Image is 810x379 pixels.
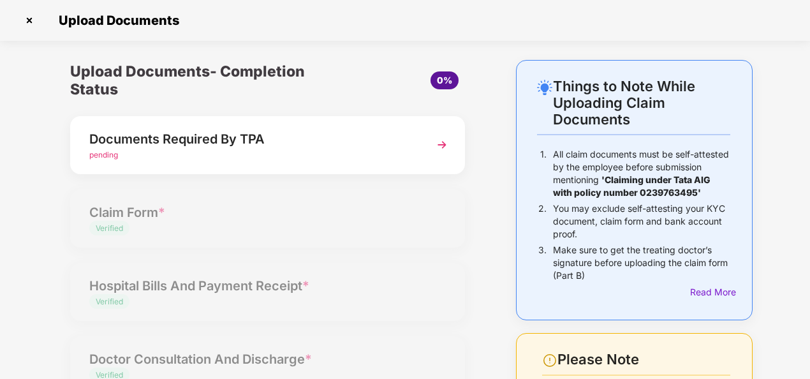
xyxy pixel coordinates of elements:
div: Upload Documents- Completion Status [70,60,334,101]
p: All claim documents must be self-attested by the employee before submission mentioning [553,148,730,199]
p: You may exclude self-attesting your KYC document, claim form and bank account proof. [553,202,730,241]
div: Please Note [557,351,730,368]
p: 3. [538,244,547,282]
div: Read More [690,285,730,299]
img: svg+xml;base64,PHN2ZyBpZD0iV2FybmluZ18tXzI0eDI0IiBkYXRhLW5hbWU9Ildhcm5pbmcgLSAyNHgyNCIgeG1sbnM9Im... [542,353,557,368]
span: 0% [437,75,452,85]
p: 2. [538,202,547,241]
div: Things to Note While Uploading Claim Documents [553,78,730,128]
img: svg+xml;base64,PHN2ZyBpZD0iTmV4dCIgeG1sbnM9Imh0dHA6Ly93d3cudzMub3JnLzIwMDAvc3ZnIiB3aWR0aD0iMzYiIG... [431,133,453,156]
img: svg+xml;base64,PHN2ZyB4bWxucz0iaHR0cDovL3d3dy53My5vcmcvMjAwMC9zdmciIHdpZHRoPSIyNC4wOTMiIGhlaWdodD... [537,80,552,95]
p: Make sure to get the treating doctor’s signature before uploading the claim form (Part B) [553,244,730,282]
span: pending [89,150,118,160]
p: 1. [540,148,547,199]
b: 'Claiming under Tata AIG with policy number 0239763495' [553,174,711,198]
div: Documents Required By TPA [89,129,416,149]
span: Upload Documents [46,13,186,28]
img: svg+xml;base64,PHN2ZyBpZD0iQ3Jvc3MtMzJ4MzIiIHhtbG5zPSJodHRwOi8vd3d3LnczLm9yZy8yMDAwL3N2ZyIgd2lkdG... [19,10,40,31]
